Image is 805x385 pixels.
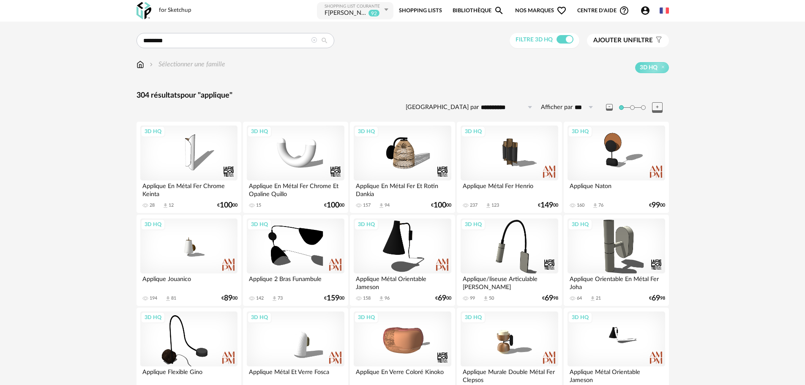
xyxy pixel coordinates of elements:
[350,122,455,213] a: 3D HQ Applique En Métal Fer Et Rotin Dankia 157 Download icon 94 €10000
[136,122,241,213] a: 3D HQ Applique En Métal Fer Chrome Keinta 28 Download icon 12 €10000
[327,295,339,301] span: 159
[568,126,592,137] div: 3D HQ
[169,202,174,208] div: 12
[564,215,669,306] a: 3D HQ Applique Orientable En Métal Fer Joha 64 Download icon 21 €6998
[171,295,176,301] div: 81
[434,202,446,208] span: 100
[278,295,283,301] div: 73
[148,60,225,69] div: Sélectionner une famille
[247,312,272,323] div: 3D HQ
[593,36,653,45] span: filtre
[545,295,553,301] span: 69
[568,312,592,323] div: 3D HQ
[652,295,660,301] span: 69
[150,295,157,301] div: 194
[363,295,371,301] div: 158
[461,126,486,137] div: 3D HQ
[491,202,499,208] div: 123
[217,202,237,208] div: € 00
[247,273,344,290] div: Applique 2 Bras Funambule
[593,37,633,44] span: Ajouter un
[577,295,582,301] div: 64
[470,202,478,208] div: 237
[406,104,479,112] label: [GEOGRAPHIC_DATA] par
[136,215,241,306] a: 3D HQ Applique Jouanico 194 Download icon 81 €8900
[461,180,558,197] div: Applique Métal Fer Henrio
[453,1,504,20] a: BibliothèqueMagnify icon
[378,295,385,302] span: Download icon
[461,312,486,323] div: 3D HQ
[140,273,237,290] div: Applique Jouanico
[568,366,665,383] div: Applique Métal Orientable Jameson
[368,9,380,17] sup: 92
[577,202,584,208] div: 160
[140,180,237,197] div: Applique En Métal Fer Chrome Keinta
[247,366,344,383] div: Applique Métal Et Verre Fosca
[541,104,573,112] label: Afficher par
[141,312,165,323] div: 3D HQ
[136,60,144,69] img: svg+xml;base64,PHN2ZyB3aWR0aD0iMTYiIGhlaWdodD0iMTciIHZpZXdCb3g9IjAgMCAxNiAxNyIgZmlsbD0ibm9uZSIgeG...
[652,202,660,208] span: 99
[150,202,155,208] div: 28
[159,7,191,14] div: for Sketchup
[385,202,390,208] div: 94
[354,126,379,137] div: 3D HQ
[325,9,366,18] div: FRETIER MELANIE
[542,295,558,301] div: € 98
[224,295,232,301] span: 89
[540,202,553,208] span: 149
[431,202,451,208] div: € 00
[354,273,451,290] div: Applique Métal Orientable Jameson
[141,219,165,230] div: 3D HQ
[596,295,601,301] div: 21
[538,202,558,208] div: € 00
[221,295,237,301] div: € 00
[461,273,558,290] div: Applique/liseuse Articulable [PERSON_NAME]
[354,180,451,197] div: Applique En Métal Fer Et Rotin Dankia
[354,219,379,230] div: 3D HQ
[220,202,232,208] span: 100
[435,295,451,301] div: € 00
[457,215,562,306] a: 3D HQ Applique/liseuse Articulable [PERSON_NAME] 99 Download icon 50 €6998
[247,126,272,137] div: 3D HQ
[515,1,567,20] span: Nos marques
[485,202,491,209] span: Download icon
[483,295,489,302] span: Download icon
[438,295,446,301] span: 69
[136,2,151,19] img: OXP
[592,202,598,209] span: Download icon
[354,312,379,323] div: 3D HQ
[619,5,629,16] span: Help Circle Outline icon
[461,366,558,383] div: Applique Murale Double Métal Fer Clepsos
[564,122,669,213] a: 3D HQ Applique Naton 160 Download icon 76 €9900
[649,295,665,301] div: € 98
[141,126,165,137] div: 3D HQ
[385,295,390,301] div: 96
[247,180,344,197] div: Applique En Métal Fer Chrome Et Opaline Quillo
[271,295,278,302] span: Download icon
[256,202,261,208] div: 15
[378,202,385,209] span: Download icon
[243,122,348,213] a: 3D HQ Applique En Métal Fer Chrome Et Opaline Quillo 15 €10000
[640,5,650,16] span: Account Circle icon
[162,202,169,209] span: Download icon
[243,215,348,306] a: 3D HQ Applique 2 Bras Funambule 142 Download icon 73 €15900
[516,37,553,43] span: Filtre 3D HQ
[324,202,344,208] div: € 00
[568,273,665,290] div: Applique Orientable En Métal Fer Joha
[494,5,504,16] span: Magnify icon
[649,202,665,208] div: € 00
[180,92,232,99] span: pour "applique"
[354,366,451,383] div: Applique En Verre Coloré Kinoko
[247,219,272,230] div: 3D HQ
[589,295,596,302] span: Download icon
[148,60,155,69] img: svg+xml;base64,PHN2ZyB3aWR0aD0iMTYiIGhlaWdodD0iMTYiIHZpZXdCb3g9IjAgMCAxNiAxNiIgZmlsbD0ibm9uZSIgeG...
[568,180,665,197] div: Applique Naton
[568,219,592,230] div: 3D HQ
[587,34,669,47] button: Ajouter unfiltre Filter icon
[165,295,171,302] span: Download icon
[140,366,237,383] div: Applique Flexible Gino
[640,5,654,16] span: Account Circle icon
[461,219,486,230] div: 3D HQ
[457,122,562,213] a: 3D HQ Applique Métal Fer Henrio 237 Download icon 123 €14900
